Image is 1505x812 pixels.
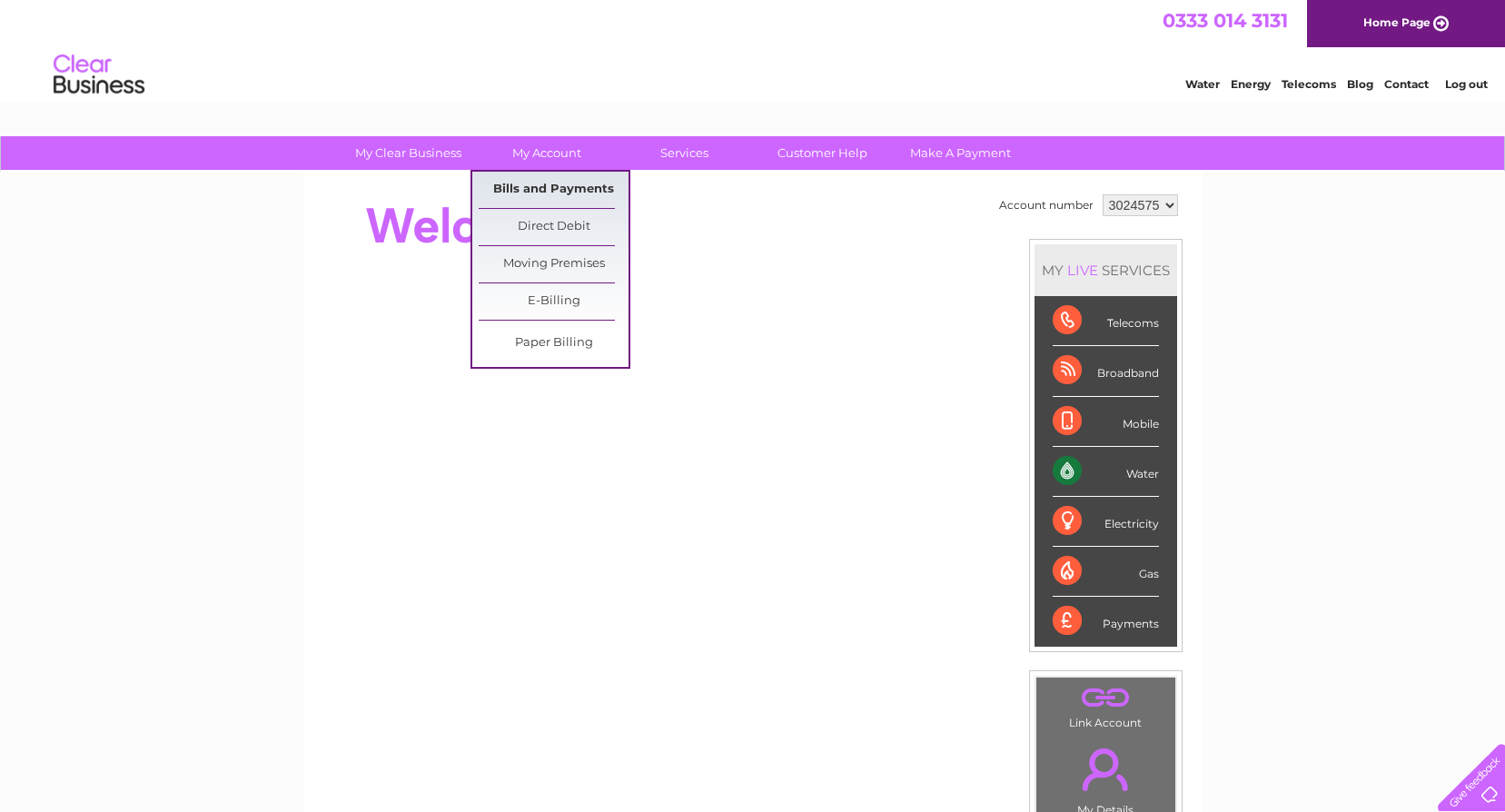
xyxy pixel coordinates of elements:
[1053,597,1159,646] div: Payments
[1053,547,1159,597] div: Gas
[1053,346,1159,396] div: Broadband
[1185,77,1220,91] a: Water
[1064,262,1102,279] div: LIVE
[1041,738,1171,801] a: .
[886,136,1035,170] a: Make A Payment
[1445,77,1488,91] a: Log out
[471,136,621,170] a: My Account
[1053,447,1159,497] div: Water
[1384,77,1429,91] a: Contact
[1163,9,1288,32] a: 0333 014 3131
[609,136,759,170] a: Services
[1282,77,1336,91] a: Telecoms
[479,172,629,208] a: Bills and Payments
[1231,77,1271,91] a: Energy
[1053,397,1159,447] div: Mobile
[479,283,629,320] a: E-Billing
[1053,296,1159,346] div: Telecoms
[1053,497,1159,547] div: Electricity
[1035,244,1177,296] div: MY SERVICES
[479,209,629,245] a: Direct Debit
[333,136,483,170] a: My Clear Business
[1041,682,1171,714] a: .
[1035,677,1176,734] td: Link Account
[479,325,629,361] a: Paper Billing
[53,47,145,103] img: logo.png
[324,10,1183,88] div: Clear Business is a trading name of Verastar Limited (registered in [GEOGRAPHIC_DATA] No. 3667643...
[748,136,897,170] a: Customer Help
[995,190,1098,221] td: Account number
[1347,77,1373,91] a: Blog
[479,246,629,282] a: Moving Premises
